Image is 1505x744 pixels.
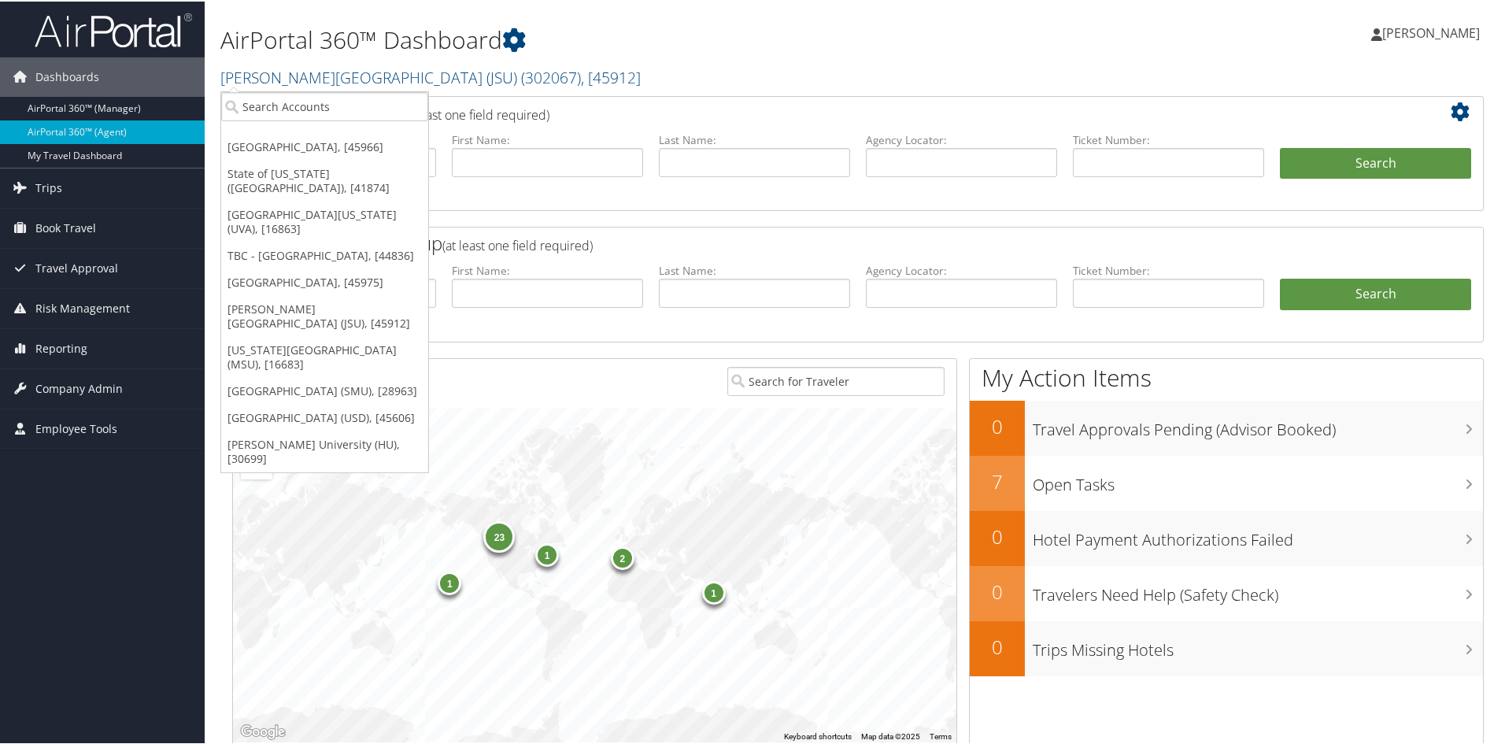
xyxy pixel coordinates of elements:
[1033,409,1483,439] h3: Travel Approvals Pending (Advisor Booked)
[1033,520,1483,550] h3: Hotel Payment Authorizations Failed
[221,91,428,120] input: Search Accounts
[970,632,1025,659] h2: 0
[535,542,559,565] div: 1
[970,620,1483,675] a: 0Trips Missing Hotels
[1033,465,1483,494] h3: Open Tasks
[659,131,850,146] label: Last Name:
[35,56,99,95] span: Dashboards
[35,247,118,287] span: Travel Approval
[866,131,1057,146] label: Agency Locator:
[220,22,1071,55] h1: AirPortal 360™ Dashboard
[701,579,725,603] div: 1
[35,207,96,246] span: Book Travel
[221,132,428,159] a: [GEOGRAPHIC_DATA], [45966]
[970,564,1483,620] a: 0Travelers Need Help (Safety Check)
[970,399,1483,454] a: 0Travel Approvals Pending (Advisor Booked)
[930,731,952,739] a: Terms (opens in new tab)
[237,720,289,741] a: Open this area in Google Maps (opens a new window)
[442,235,593,253] span: (at least one field required)
[221,200,428,241] a: [GEOGRAPHIC_DATA][US_STATE] (UVA), [16863]
[970,454,1483,509] a: 7Open Tasks
[784,730,852,741] button: Keyboard shortcuts
[35,368,123,407] span: Company Admin
[221,430,428,471] a: [PERSON_NAME] University (HU), [30699]
[245,98,1367,124] h2: Airtinerary Lookup
[221,294,428,335] a: [PERSON_NAME][GEOGRAPHIC_DATA] (JSU), [45912]
[659,261,850,277] label: Last Name:
[1280,146,1471,178] button: Search
[521,65,581,87] span: ( 302067 )
[221,241,428,268] a: TBC - [GEOGRAPHIC_DATA], [44836]
[221,376,428,403] a: [GEOGRAPHIC_DATA] (SMU), [28963]
[438,570,461,594] div: 1
[970,412,1025,439] h2: 0
[452,131,643,146] label: First Name:
[1382,23,1480,40] span: [PERSON_NAME]
[237,720,289,741] img: Google
[1073,131,1264,146] label: Ticket Number:
[866,261,1057,277] label: Agency Locator:
[611,545,634,568] div: 2
[1280,277,1471,309] a: Search
[581,65,641,87] span: , [ 45912 ]
[221,335,428,376] a: [US_STATE][GEOGRAPHIC_DATA] (MSU), [16683]
[221,268,428,294] a: [GEOGRAPHIC_DATA], [45975]
[35,408,117,447] span: Employee Tools
[452,261,643,277] label: First Name:
[221,159,428,200] a: State of [US_STATE] ([GEOGRAPHIC_DATA]), [41874]
[35,287,130,327] span: Risk Management
[970,577,1025,604] h2: 0
[861,731,920,739] span: Map data ©2025
[727,365,945,394] input: Search for Traveler
[970,509,1483,564] a: 0Hotel Payment Authorizations Failed
[220,65,641,87] a: [PERSON_NAME][GEOGRAPHIC_DATA] (JSU)
[1073,261,1264,277] label: Ticket Number:
[1033,630,1483,660] h3: Trips Missing Hotels
[1371,8,1496,55] a: [PERSON_NAME]
[221,403,428,430] a: [GEOGRAPHIC_DATA] (USD), [45606]
[35,10,192,47] img: airportal-logo.png
[1033,575,1483,605] h3: Travelers Need Help (Safety Check)
[245,228,1367,255] h2: Savings Tracker Lookup
[35,328,87,367] span: Reporting
[970,467,1025,494] h2: 7
[970,522,1025,549] h2: 0
[35,167,62,206] span: Trips
[399,105,549,122] span: (at least one field required)
[483,520,515,551] div: 23
[970,360,1483,393] h1: My Action Items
